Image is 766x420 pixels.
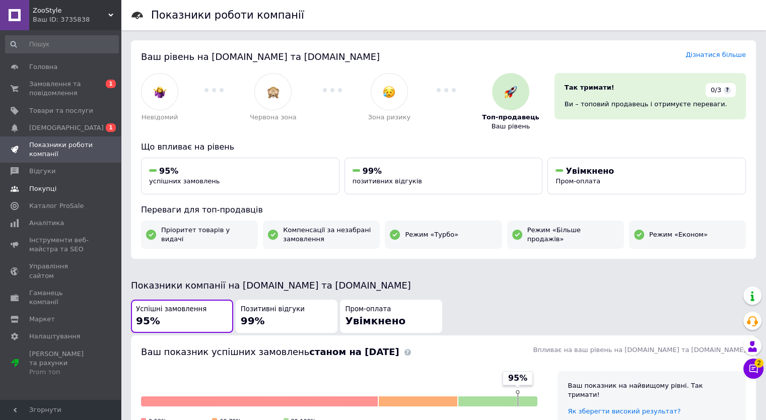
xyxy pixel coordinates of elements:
[504,86,517,98] img: :rocket:
[29,236,93,254] span: Інструменти веб-майстра та SEO
[565,100,736,109] div: Ви – топовий продавець і отримуєте переваги.
[568,407,680,415] a: Як зберегти високий результат?
[283,226,375,244] span: Компенсації за незабрані замовлення
[309,346,399,357] b: станом на [DATE]
[241,305,305,314] span: Позитивні відгуки
[141,205,263,215] span: Переваги для топ-продавців
[142,113,178,122] span: Невідомий
[33,6,108,15] span: ZooStyle
[527,226,619,244] span: Режим «Більше продажів»
[141,346,399,357] span: Ваш показник успішних замовлень
[29,201,84,211] span: Каталог ProSale
[547,158,746,194] button: УвімкненоПром-оплата
[565,84,614,91] span: Так тримати!
[345,305,391,314] span: Пром-оплата
[236,300,338,333] button: Позитивні відгуки99%
[29,184,56,193] span: Покупці
[706,83,736,97] div: 0/3
[29,332,81,341] span: Налаштування
[754,356,763,365] span: 2
[340,300,442,333] button: Пром-оплатаУвімкнено
[29,349,93,377] span: [PERSON_NAME] та рахунки
[368,113,411,122] span: Зона ризику
[724,87,731,94] span: ?
[743,359,763,379] button: Чат з покупцем2
[141,142,234,152] span: Що впливає на рівень
[568,381,736,399] div: Ваш показник на найвищому рівні. Так тримати!
[131,280,411,291] span: Показники компанії на [DOMAIN_NAME] та [DOMAIN_NAME]
[482,113,539,122] span: Топ-продавець
[363,166,382,176] span: 99%
[161,226,253,244] span: Пріоритет товарів у видачі
[405,230,458,239] span: Режим «Турбо»
[555,177,600,185] span: Пром-оплата
[29,80,93,98] span: Замовлення та повідомлення
[136,315,160,327] span: 95%
[492,122,530,131] span: Ваш рівень
[106,123,116,132] span: 1
[29,289,93,307] span: Гаманець компанії
[649,230,708,239] span: Режим «Економ»
[345,315,405,327] span: Увімкнено
[353,177,422,185] span: позитивних відгуків
[241,315,265,327] span: 99%
[29,315,55,324] span: Маркет
[29,167,55,176] span: Відгуки
[151,9,304,21] h1: Показники роботи компанії
[29,123,104,132] span: [DEMOGRAPHIC_DATA]
[383,86,395,98] img: :disappointed_relieved:
[250,113,297,122] span: Червона зона
[29,262,93,280] span: Управління сайтом
[33,15,121,24] div: Ваш ID: 3735838
[267,86,280,98] img: :see_no_evil:
[29,368,93,377] div: Prom топ
[154,86,166,98] img: :woman-shrugging:
[159,166,178,176] span: 95%
[141,158,339,194] button: 95%успішних замовлень
[344,158,543,194] button: 99%позитивних відгуків
[533,346,746,354] span: Впливає на ваш рівень на [DOMAIN_NAME] та [DOMAIN_NAME]
[508,373,527,384] span: 95%
[685,51,746,58] a: Дізнатися більше
[29,106,93,115] span: Товари та послуги
[106,80,116,88] span: 1
[5,35,119,53] input: Пошук
[141,51,380,62] span: Ваш рівень на [DOMAIN_NAME] та [DOMAIN_NAME]
[29,62,57,72] span: Головна
[29,219,64,228] span: Аналітика
[136,305,206,314] span: Успішні замовлення
[149,177,220,185] span: успішних замовлень
[566,166,614,176] span: Увімкнено
[131,300,233,333] button: Успішні замовлення95%
[29,141,93,159] span: Показники роботи компанії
